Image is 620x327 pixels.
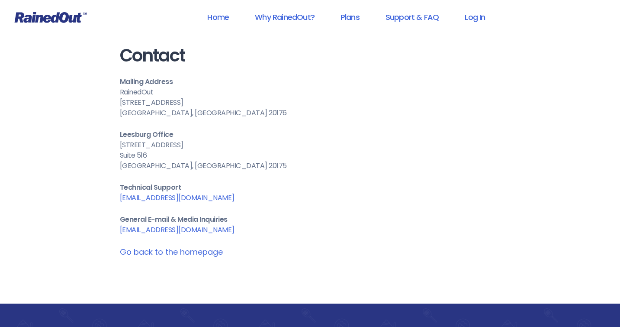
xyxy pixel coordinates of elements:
div: RainedOut [120,87,501,97]
a: Log In [453,7,496,27]
div: [STREET_ADDRESS] [120,97,501,108]
a: Support & FAQ [374,7,450,27]
a: Home [196,7,240,27]
div: [GEOGRAPHIC_DATA], [GEOGRAPHIC_DATA] 20176 [120,108,501,118]
b: Mailing Address [120,77,173,87]
a: [EMAIL_ADDRESS][DOMAIN_NAME] [120,225,235,235]
a: Go back to the homepage [120,246,223,257]
b: Technical Support [120,182,181,192]
a: Plans [329,7,371,27]
a: [EMAIL_ADDRESS][DOMAIN_NAME] [120,193,235,203]
div: [STREET_ADDRESS] [120,140,501,150]
div: Suite 516 [120,150,501,161]
b: General E-mail & Media Inquiries [120,214,228,224]
div: [GEOGRAPHIC_DATA], [GEOGRAPHIC_DATA] 20175 [120,161,501,171]
b: Leesburg Office [120,130,173,139]
h1: Contact [120,46,501,65]
a: Why RainedOut? [244,7,326,27]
